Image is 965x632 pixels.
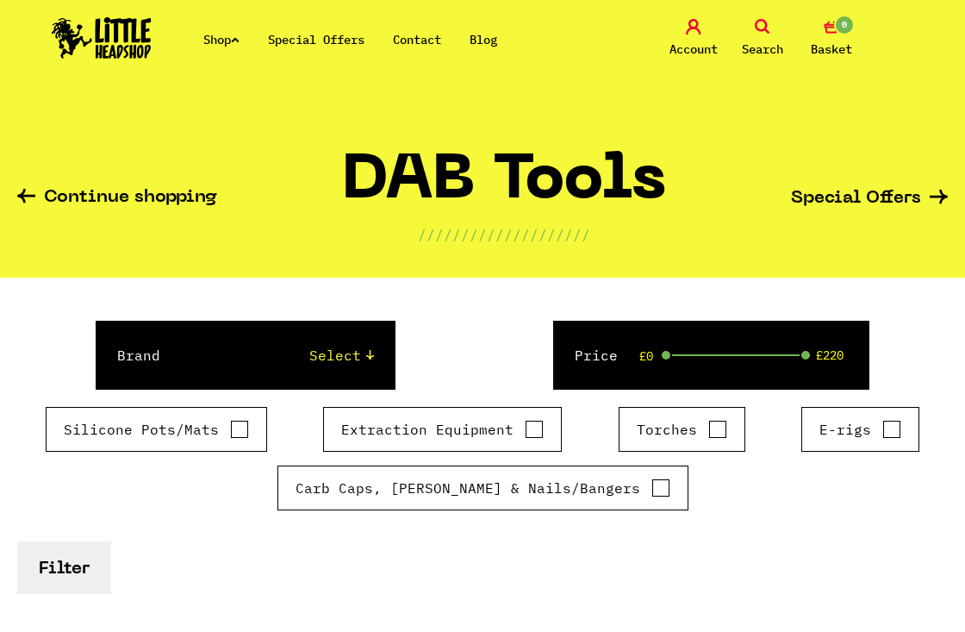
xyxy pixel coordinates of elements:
[64,419,249,440] label: Silicone Pots/Mats
[791,190,948,208] a: Special Offers
[418,224,590,245] p: ////////////////////
[17,189,217,209] a: Continue shopping
[811,39,852,59] span: Basket
[575,345,618,366] label: Price
[834,15,855,35] span: 0
[732,19,793,59] a: Search
[296,478,670,498] label: Carb Caps, [PERSON_NAME] & Nails/Bangers
[203,32,240,47] a: Shop
[393,32,441,47] a: Contact
[669,39,718,59] span: Account
[17,541,111,594] button: Filter
[341,419,544,440] label: Extraction Equipment
[801,19,862,59] a: 0 Basket
[639,349,653,363] span: £0
[52,17,152,59] img: Little Head Shop Logo
[742,39,783,59] span: Search
[637,419,727,440] label: Torches
[470,32,497,47] a: Blog
[816,348,844,362] span: £220
[342,153,666,224] h1: DAB Tools
[268,32,364,47] a: Special Offers
[819,419,901,440] label: E-rigs
[117,345,160,366] label: Brand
